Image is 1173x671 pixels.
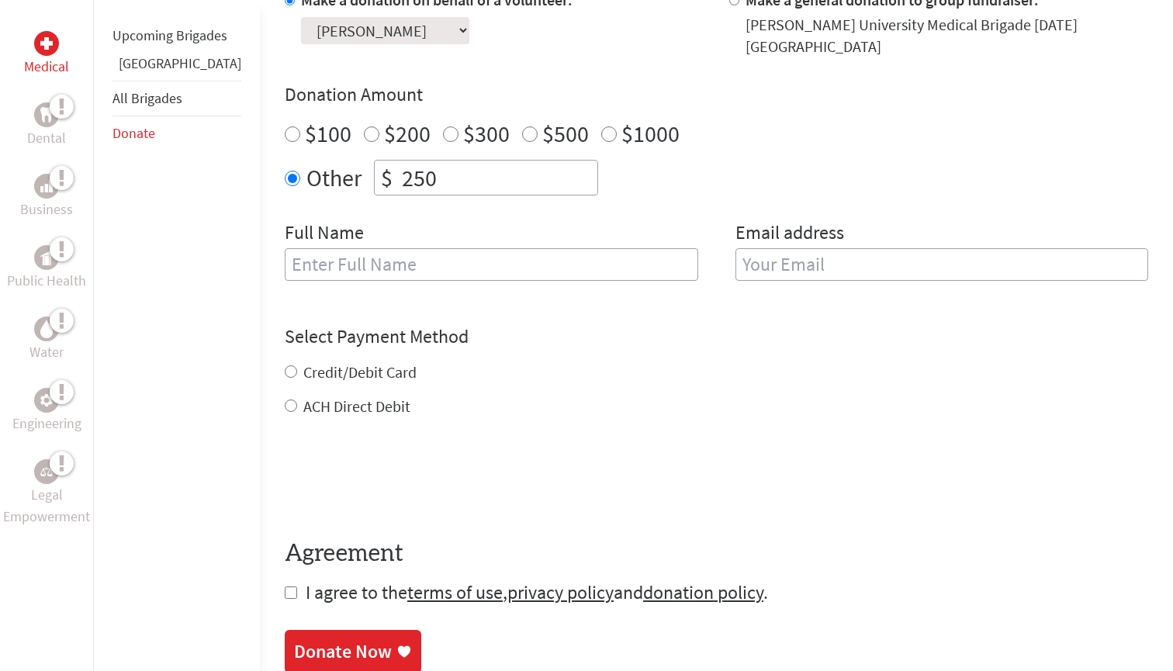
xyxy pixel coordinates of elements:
[285,248,698,281] input: Enter Full Name
[285,324,1148,349] h4: Select Payment Method
[643,580,763,604] a: donation policy
[27,127,66,149] p: Dental
[375,161,399,195] div: $
[463,119,510,148] label: $300
[303,396,410,416] label: ACH Direct Debit
[112,26,227,44] a: Upcoming Brigades
[12,413,81,434] p: Engineering
[34,459,59,484] div: Legal Empowerment
[303,362,417,382] label: Credit/Debit Card
[112,124,155,142] a: Donate
[294,639,392,664] div: Donate Now
[40,37,53,50] img: Medical
[112,116,241,150] li: Donate
[27,102,66,149] a: DentalDental
[119,54,241,72] a: [GEOGRAPHIC_DATA]
[29,341,64,363] p: Water
[7,245,86,292] a: Public HealthPublic Health
[285,448,521,509] iframe: reCAPTCHA
[735,248,1149,281] input: Your Email
[20,199,73,220] p: Business
[285,220,364,248] label: Full Name
[40,107,53,122] img: Dental
[112,53,241,81] li: Panama
[29,316,64,363] a: WaterWater
[306,160,362,195] label: Other
[12,388,81,434] a: EngineeringEngineering
[621,119,680,148] label: $1000
[20,174,73,220] a: BusinessBusiness
[112,19,241,53] li: Upcoming Brigades
[735,220,844,248] label: Email address
[40,394,53,406] img: Engineering
[40,180,53,192] img: Business
[407,580,503,604] a: terms of use
[507,580,614,604] a: privacy policy
[112,81,241,116] li: All Brigades
[384,119,431,148] label: $200
[305,119,351,148] label: $100
[34,316,59,341] div: Water
[34,102,59,127] div: Dental
[746,14,1149,57] div: [PERSON_NAME] University Medical Brigade [DATE] [GEOGRAPHIC_DATA]
[285,540,1148,568] h4: Agreement
[24,56,69,78] p: Medical
[40,467,53,476] img: Legal Empowerment
[399,161,597,195] input: Enter Amount
[542,119,589,148] label: $500
[3,484,90,527] p: Legal Empowerment
[40,320,53,337] img: Water
[34,31,59,56] div: Medical
[34,245,59,270] div: Public Health
[34,174,59,199] div: Business
[7,270,86,292] p: Public Health
[285,82,1148,107] h4: Donation Amount
[306,580,768,604] span: I agree to the , and .
[24,31,69,78] a: MedicalMedical
[3,459,90,527] a: Legal EmpowermentLegal Empowerment
[112,89,182,107] a: All Brigades
[34,388,59,413] div: Engineering
[40,250,53,265] img: Public Health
